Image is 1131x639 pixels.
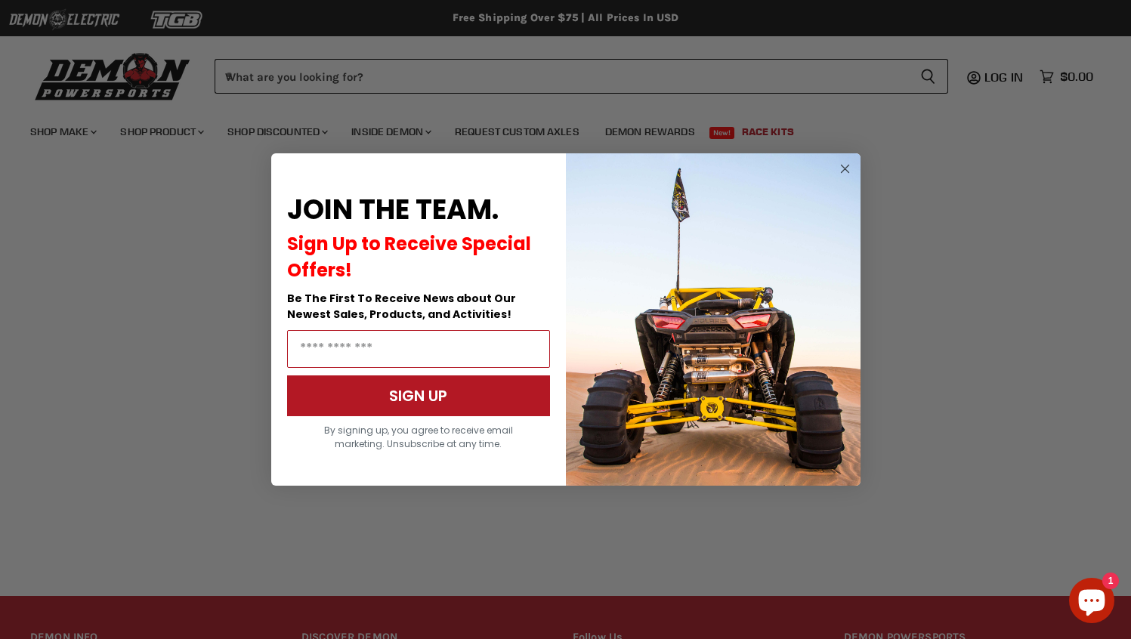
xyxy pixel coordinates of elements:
span: By signing up, you agree to receive email marketing. Unsubscribe at any time. [324,424,513,450]
span: Sign Up to Receive Special Offers! [287,231,531,282]
span: JOIN THE TEAM. [287,190,499,229]
button: SIGN UP [287,375,550,416]
inbox-online-store-chat: Shopify online store chat [1065,578,1119,627]
span: Be The First To Receive News about Our Newest Sales, Products, and Activities! [287,291,516,322]
img: a9095488-b6e7-41ba-879d-588abfab540b.jpeg [566,153,861,486]
input: Email Address [287,330,550,368]
button: Close dialog [836,159,854,178]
